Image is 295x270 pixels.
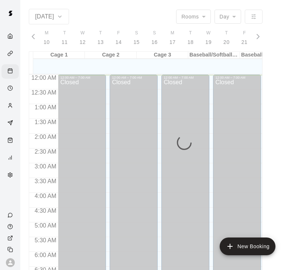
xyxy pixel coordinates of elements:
[92,27,110,48] button: T13
[33,119,58,125] span: 1:30 AM
[145,27,164,48] button: S16
[243,30,246,37] span: F
[73,27,92,48] button: W12
[110,27,128,48] button: F14
[205,38,212,46] p: 19
[164,76,207,79] div: 12:00 AM – 7:00 AM
[206,30,211,37] span: W
[240,52,292,59] div: Baseball/Softball Field Night Hours
[188,52,240,59] div: Baseball/Softball [DATE] Hours
[44,38,50,46] p: 10
[56,27,74,48] button: T11
[79,38,86,46] p: 12
[3,6,18,21] img: Swift logo
[33,237,58,243] span: 5:30 AM
[236,27,254,48] button: F21
[33,252,58,258] span: 6:00 AM
[33,134,58,140] span: 2:00 AM
[135,30,138,37] span: S
[199,27,217,48] button: W19
[153,30,156,37] span: S
[215,76,259,79] div: 12:00 AM – 7:00 AM
[30,75,58,81] span: 12:00 AM
[164,27,182,48] button: M17
[223,38,230,46] p: 20
[33,52,85,59] div: Cage 1
[33,193,58,199] span: 4:00 AM
[188,38,194,46] p: 18
[116,38,122,46] p: 14
[38,27,56,48] button: M10
[33,163,58,170] span: 3:00 AM
[30,89,58,96] span: 12:30 AM
[99,30,102,37] span: T
[85,52,137,59] div: Cage 2
[33,104,58,110] span: 1:00 AM
[33,148,58,155] span: 2:30 AM
[1,221,20,232] a: Visit help center
[33,178,58,184] span: 3:30 AM
[117,30,120,37] span: F
[60,76,104,79] div: 12:00 AM – 7:00 AM
[80,30,85,37] span: W
[97,38,104,46] p: 13
[151,38,158,46] p: 16
[189,30,192,37] span: T
[33,222,58,229] span: 5:00 AM
[63,30,66,37] span: T
[217,27,236,48] button: T20
[33,208,58,214] span: 4:30 AM
[1,232,20,244] a: View public page
[62,38,68,46] p: 11
[128,27,146,48] button: S15
[137,52,188,59] div: Cage 3
[169,38,176,46] p: 17
[182,27,200,48] button: T18
[1,209,20,221] a: Contact Us
[241,38,248,46] p: 21
[134,38,140,46] p: 15
[225,30,228,37] span: T
[1,244,20,255] div: Copy public page link
[112,76,155,79] div: 12:00 AM – 7:00 AM
[45,30,48,37] span: M
[171,30,174,37] span: M
[220,237,275,255] button: add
